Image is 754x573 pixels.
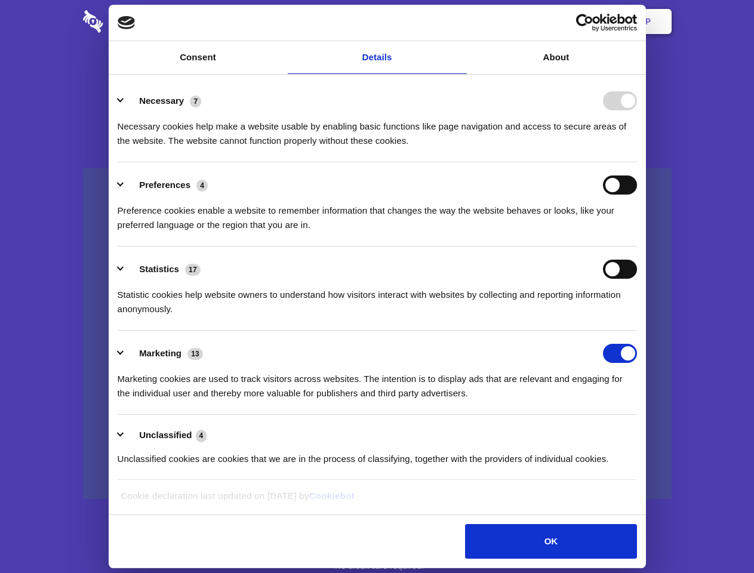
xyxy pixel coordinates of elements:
label: Preferences [139,180,190,190]
a: Cookiebot [309,491,355,501]
a: Contact [484,3,539,40]
a: Details [288,41,467,74]
button: Marketing (13) [118,344,211,363]
div: Statistic cookies help website owners to understand how visitors interact with websites by collec... [118,279,637,316]
label: Marketing [139,348,181,358]
div: Cookie declaration last updated on [DATE] by [112,489,642,512]
a: About [467,41,646,74]
label: Necessary [139,95,184,106]
img: logo-wordmark-white-trans-d4663122ce5f474addd5e946df7df03e33cb6a1c49d2221995e7729f52c070b2.svg [83,10,185,33]
button: Unclassified (4) [118,428,214,443]
span: 13 [187,348,203,360]
button: Necessary (7) [118,91,209,110]
a: Wistia video thumbnail [83,168,672,500]
button: Preferences (4) [118,175,216,195]
h4: Auto-redaction of sensitive data, encrypted data sharing and self-destructing private chats. Shar... [83,109,672,148]
iframe: Drift Widget Chat Controller [694,513,740,559]
span: 4 [196,430,207,442]
img: logo [118,16,136,29]
h1: Eliminate Slack Data Loss. [83,54,672,97]
span: 7 [190,95,201,107]
a: Pricing [350,3,402,40]
span: 4 [196,180,208,192]
label: Statistics [139,264,179,274]
div: Necessary cookies help make a website usable by enabling basic functions like page navigation and... [118,110,637,148]
div: Marketing cookies are used to track visitors across websites. The intention is to display ads tha... [118,363,637,401]
div: Preference cookies enable a website to remember information that changes the way the website beha... [118,195,637,232]
a: Login [541,3,593,40]
a: Consent [109,41,288,74]
div: Unclassified cookies are cookies that we are in the process of classifying, together with the pro... [118,443,637,466]
button: Statistics (17) [118,260,208,279]
button: OK [465,524,636,559]
span: 17 [185,264,201,276]
a: Usercentrics Cookiebot - opens in a new window [533,14,637,32]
